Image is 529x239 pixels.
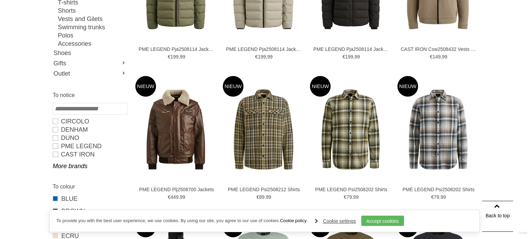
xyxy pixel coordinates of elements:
font: Shoes [53,50,71,56]
a: Vests and Gilets [58,15,127,23]
a: PME LEGEND Pja2508114 Jackets [226,46,302,52]
font: Gifts [53,60,66,67]
font: PME LEGEND Pja2508114 Jackets [313,46,390,52]
font: More brands [53,163,87,170]
font: Outlet [53,70,70,77]
font: Shorts [58,7,76,14]
font: CAST IRON [61,151,95,158]
font: Accept cookies [366,218,399,224]
a: More brands [53,162,127,170]
a: Swimming trunks [58,23,127,31]
font: , [178,54,180,59]
a: PME LEGEND Psi2508202 Shirts [401,186,476,193]
font: Vests and Gilets [58,15,103,22]
font: PME LEGEND Pja2508114 Jackets [139,46,215,52]
font: . [307,218,308,223]
font: PME LEGEND Plj2508700 Jackets [139,187,214,192]
a: PME LEGEND Pja2508114 Jackets [313,46,389,52]
font: 449.99 [170,194,185,200]
a: PME LEGEND Psi2508202 Shirts [313,186,389,193]
font: Circolo [61,118,89,125]
font: Duno [61,134,79,141]
font: Accessories [58,40,91,47]
a: DENHAM [53,126,127,134]
a: PME LEGEND Pja2508114 Jackets [139,46,215,52]
a: BROWN [53,207,127,216]
font: PME LEGEND [61,143,102,150]
a: Accept cookies [361,216,404,226]
a: Shorts [58,7,127,15]
font: BROWN [61,208,85,215]
font: , [266,54,267,59]
a: CAST IRON Csw2508432 Vests and Gilets [401,46,476,52]
a: Shoes [53,48,127,58]
a: PME LEGEND [53,142,127,150]
img: PME LEGEND Plj2508700 Jackets [135,89,216,170]
font: To provide you with the best user experience, we use cookies. By using our site, you agree to our... [56,218,280,223]
font: Divide [519,231,527,235]
font: , [440,54,442,59]
font: 199 [345,54,353,59]
font: Swimming trunks [58,24,105,31]
a: PME LEGEND Psi2508212 Shirts [226,186,302,193]
font: 99 [442,54,447,59]
font: 99 [355,54,360,59]
a: Back to top [482,201,513,232]
font: € [255,54,258,59]
font: To colour [53,184,75,189]
font: € [431,194,434,200]
font: PME LEGEND Psi2508202 Shirts [403,187,475,192]
font: 199 [258,54,266,59]
a: BLUE [53,194,127,203]
font: € [430,54,433,59]
font: PME LEGEND Psi2508212 Shirts [228,187,300,192]
img: PME LEGEND Psi2508202 Shirts [310,89,391,170]
font: Polos [58,32,73,39]
a: Cookie settings [315,216,356,226]
font: BLUE [61,195,77,202]
font: , [353,54,355,59]
img: PME LEGEND Psi2508202 Shirts [397,89,478,170]
a: Polos [58,31,127,40]
font: € [342,54,345,59]
font: 79.99 [434,194,446,200]
font: € [168,194,170,200]
a: Outlet [53,68,127,79]
font: 89.99 [259,194,271,200]
font: 99 [180,54,185,59]
font: PME LEGEND Psi2508202 Shirts [315,187,387,192]
font: € [257,194,259,200]
font: € [168,54,170,59]
font: To notice [53,92,75,98]
a: Cookie policy [280,218,307,223]
font: 79.99 [346,194,359,200]
a: Gifts [53,58,127,68]
font: 199 [170,54,178,59]
font: 99 [267,54,273,59]
font: DENHAM [61,126,88,133]
a: Circolo [53,117,127,126]
a: PME LEGEND Plj2508700 Jackets [139,186,215,193]
font: 149 [433,54,440,59]
font: Cookie settings [323,218,356,224]
font: CAST IRON Csw2508432 Vests and Gilets [401,46,492,52]
a: Divide [519,229,527,237]
font: € [344,194,346,200]
a: Duno [53,134,127,142]
img: PME LEGEND Psi2508212 Shirts [223,89,304,170]
a: CAST IRON [53,150,127,159]
a: Accessories [58,40,127,48]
